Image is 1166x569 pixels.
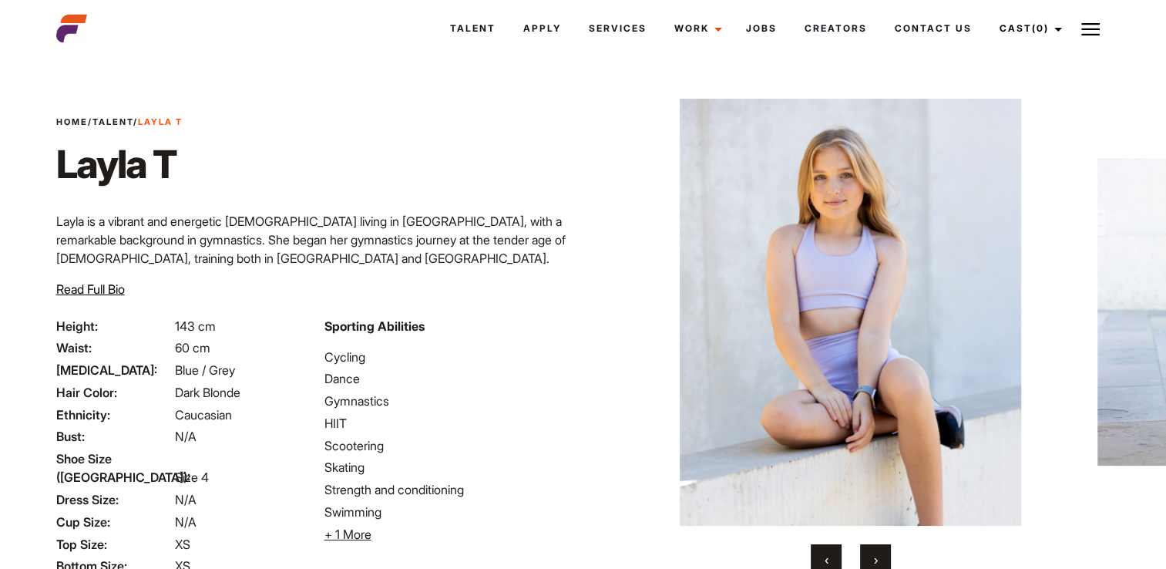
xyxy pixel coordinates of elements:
span: Bust: [56,427,172,446]
span: Shoe Size ([GEOGRAPHIC_DATA]): [56,449,172,487]
img: cropped-aefm-brand-fav-22-square.png [56,13,87,44]
a: Jobs [731,8,790,49]
span: Waist: [56,338,172,357]
span: N/A [175,429,197,444]
a: Apply [509,8,574,49]
span: Hair Color: [56,383,172,402]
span: Size 4 [175,470,209,485]
a: Work [660,8,731,49]
span: N/A [175,492,197,507]
span: Height: [56,317,172,335]
a: Cast(0) [985,8,1071,49]
li: HIIT [324,414,574,433]
strong: Layla T [138,116,183,127]
span: Cup Size: [56,513,172,531]
a: Talent [435,8,509,49]
span: Caucasian [175,407,232,423]
span: Previous [825,552,828,567]
a: Creators [790,8,880,49]
li: Skating [324,458,574,476]
span: N/A [175,514,197,530]
a: Contact Us [880,8,985,49]
span: 143 cm [175,318,216,334]
span: Next [874,552,878,567]
img: adada [620,99,1082,526]
span: 60 cm [175,340,210,355]
p: Layla is a vibrant and energetic [DEMOGRAPHIC_DATA] living in [GEOGRAPHIC_DATA], with a remarkabl... [56,212,574,342]
strong: Sporting Abilities [324,318,425,334]
span: (0) [1031,22,1048,34]
span: [MEDICAL_DATA]: [56,361,172,379]
li: Cycling [324,348,574,366]
li: Scootering [324,436,574,455]
span: XS [175,537,190,552]
li: Swimming [324,503,574,521]
span: + 1 More [324,527,371,542]
span: / / [56,116,183,129]
span: Ethnicity: [56,406,172,424]
li: Strength and conditioning [324,480,574,499]
span: Read Full Bio [56,281,125,297]
li: Dance [324,369,574,388]
h1: Layla T [56,141,183,187]
span: Dark Blonde [175,385,240,400]
a: Services [574,8,660,49]
span: Blue / Grey [175,362,235,378]
span: Dress Size: [56,490,172,509]
img: Burger icon [1081,20,1100,39]
span: Top Size: [56,535,172,554]
button: Read Full Bio [56,280,125,298]
a: Talent [92,116,133,127]
li: Gymnastics [324,392,574,410]
a: Home [56,116,88,127]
